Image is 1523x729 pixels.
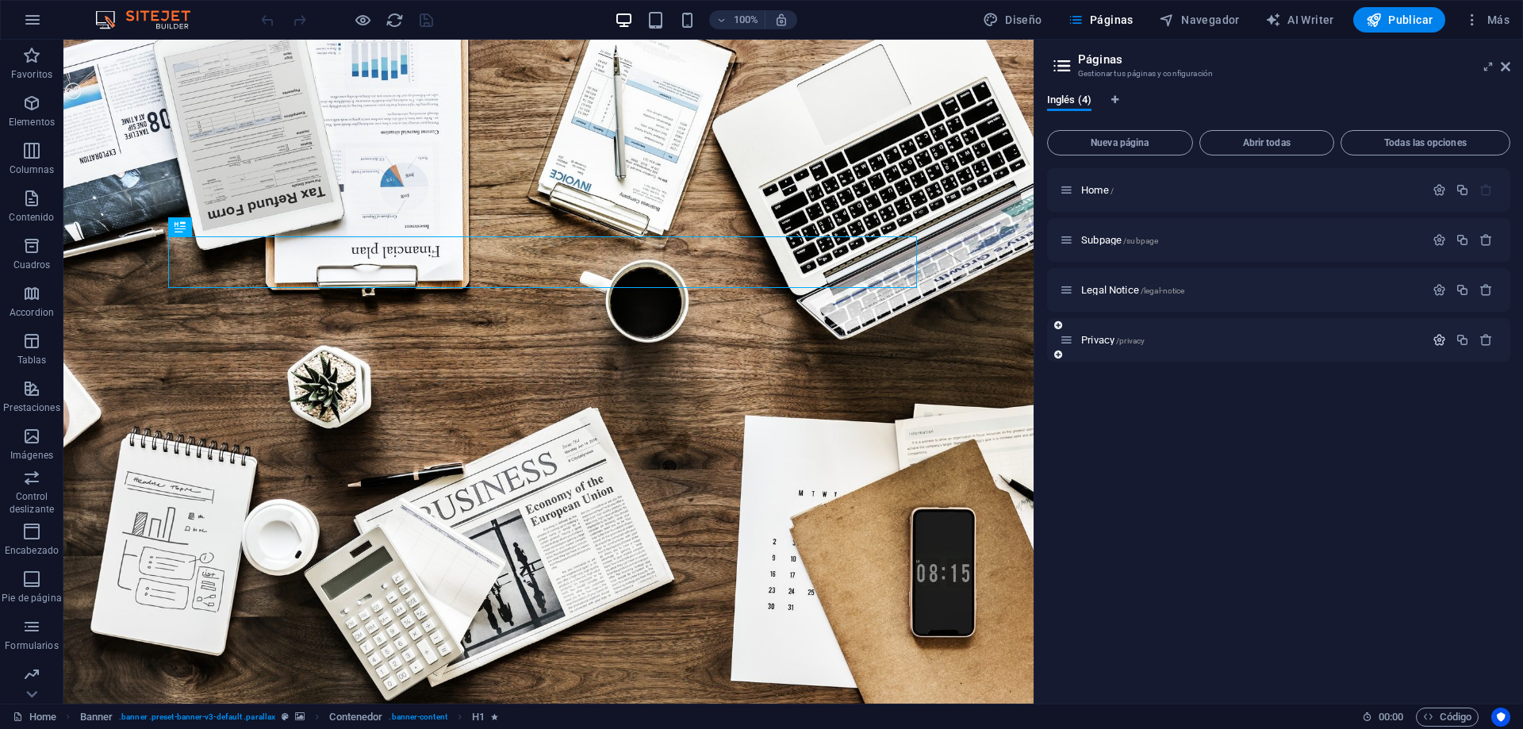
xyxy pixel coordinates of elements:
[1047,90,1091,113] span: Inglés (4)
[1456,183,1469,197] div: Duplicar
[13,708,56,727] a: Haz clic para cancelar la selección y doble clic para abrir páginas
[1479,333,1493,347] div: Eliminar
[1458,7,1516,33] button: Más
[1141,286,1185,295] span: /legal-notice
[472,708,485,727] span: Haz clic para seleccionar y doble clic para editar
[1353,7,1446,33] button: Publicar
[1081,234,1158,246] span: Haz clic para abrir la página
[1159,12,1240,28] span: Navegador
[1259,7,1341,33] button: AI Writer
[1265,12,1334,28] span: AI Writer
[1199,130,1334,155] button: Abrir todas
[1078,67,1479,81] h3: Gestionar tus páginas y configuración
[1081,284,1184,296] span: Legal Notice
[329,708,382,727] span: Haz clic para seleccionar y doble clic para editar
[774,13,788,27] i: Al redimensionar, ajustar el nivel de zoom automáticamente para ajustarse al dispositivo elegido.
[1362,708,1404,727] h6: Tiempo de la sesión
[1433,233,1446,247] div: Configuración
[1423,708,1471,727] span: Código
[10,163,55,176] p: Columnas
[1456,333,1469,347] div: Duplicar
[11,68,52,81] p: Favoritos
[1076,235,1425,245] div: Subpage/subpage
[1076,335,1425,345] div: Privacy/privacy
[10,449,53,462] p: Imágenes
[1433,183,1446,197] div: Configuración
[1054,138,1186,148] span: Nueva página
[1479,283,1493,297] div: Eliminar
[9,116,55,129] p: Elementos
[976,7,1049,33] button: Diseño
[295,712,305,721] i: Este elemento contiene un fondo
[5,639,58,652] p: Formularios
[1061,7,1140,33] button: Páginas
[1207,138,1327,148] span: Abrir todas
[1111,186,1114,195] span: /
[1416,708,1479,727] button: Código
[1341,130,1510,155] button: Todas las opciones
[1433,283,1446,297] div: Configuración
[976,7,1049,33] div: Diseño (Ctrl+Alt+Y)
[1479,233,1493,247] div: Eliminar
[1456,283,1469,297] div: Duplicar
[3,401,59,414] p: Prestaciones
[1047,94,1510,124] div: Pestañas de idiomas
[5,544,59,557] p: Encabezado
[1464,12,1510,28] span: Más
[119,708,275,727] span: . banner .preset-banner-v3-default .parallax
[1348,138,1503,148] span: Todas las opciones
[491,712,498,721] i: El elemento contiene una animación
[1123,236,1158,245] span: /subpage
[1479,183,1493,197] div: La página principal no puede eliminarse
[983,12,1042,28] span: Diseño
[1116,336,1145,345] span: /privacy
[1068,12,1134,28] span: Páginas
[389,708,447,727] span: . banner-content
[1047,130,1193,155] button: Nueva página
[13,259,51,271] p: Cuadros
[1081,184,1114,196] span: Haz clic para abrir la página
[733,10,758,29] h6: 100%
[10,306,54,319] p: Accordion
[1076,285,1425,295] div: Legal Notice/legal-notice
[1390,711,1392,723] span: :
[1153,7,1246,33] button: Navegador
[9,211,54,224] p: Contenido
[353,10,372,29] button: Haz clic para salir del modo de previsualización y seguir editando
[709,10,765,29] button: 100%
[1379,708,1403,727] span: 00 00
[1456,233,1469,247] div: Duplicar
[1076,185,1425,195] div: Home/
[17,354,47,366] p: Tablas
[385,10,404,29] button: reload
[2,592,61,604] p: Pie de página
[282,712,289,721] i: Este elemento es un preajuste personalizable
[1491,708,1510,727] button: Usercentrics
[1078,52,1510,67] h2: Páginas
[386,11,404,29] i: Volver a cargar página
[80,708,499,727] nav: breadcrumb
[91,10,210,29] img: Editor Logo
[1366,12,1433,28] span: Publicar
[1081,334,1145,346] span: Haz clic para abrir la página
[80,708,113,727] span: Haz clic para seleccionar y doble clic para editar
